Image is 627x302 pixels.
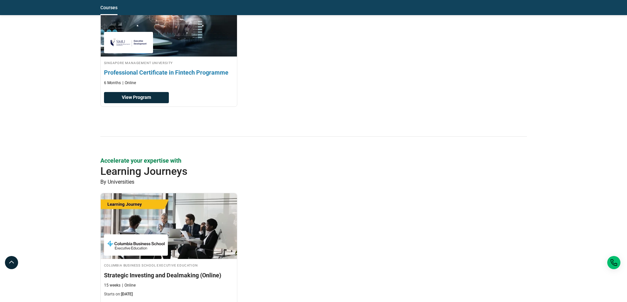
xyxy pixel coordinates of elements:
[122,283,136,288] p: Online
[104,80,121,86] p: 6 Months
[104,60,234,65] h4: Singapore Management University
[101,193,237,259] img: Strategic Investing and Dealmaking (Online) | Online Finance Course
[121,292,133,296] span: [DATE]
[100,156,527,165] p: Accelerate your expertise with
[104,271,234,279] h3: Strategic Investing and Dealmaking (Online)
[107,35,150,50] img: Singapore Management University
[107,238,165,252] img: Columbia Business School Executive Education
[104,283,120,288] p: 15 weeks
[104,262,234,268] h4: Columbia Business School Executive Education
[100,165,484,178] h2: Learning Journeys
[101,193,237,300] a: Finance Course by Columbia Business School Executive Education - September 25, 2025 Columbia Busi...
[100,178,527,186] p: By Universities
[104,68,234,77] h3: Professional Certificate in Fintech Programme
[104,92,169,103] a: View Program
[122,80,136,86] p: Online
[104,291,234,297] p: Starts on:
